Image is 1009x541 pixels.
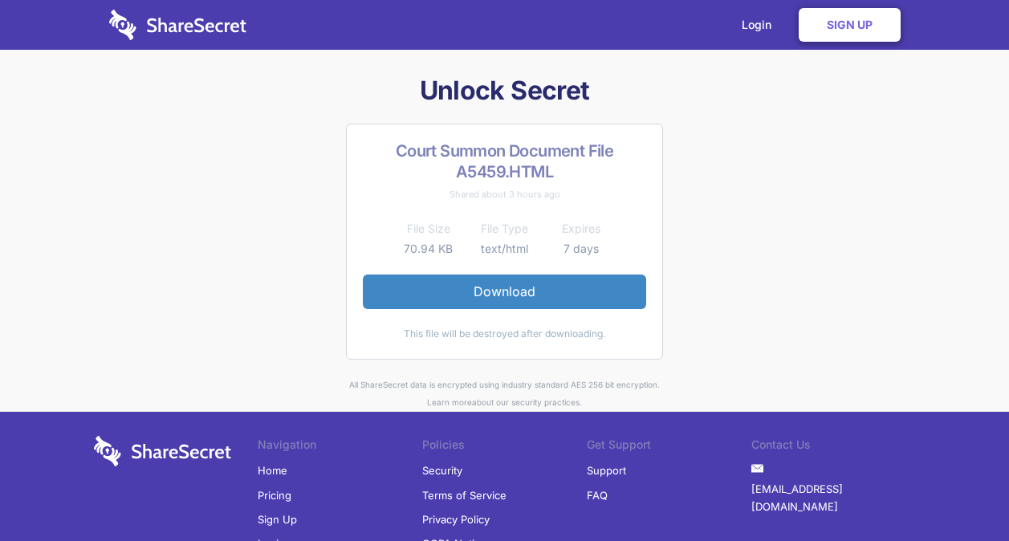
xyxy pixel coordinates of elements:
a: Learn more [427,397,472,407]
div: This file will be destroyed after downloading. [363,325,646,343]
td: 7 days [543,239,619,258]
th: Expires [543,219,619,238]
li: Navigation [258,436,422,458]
div: All ShareSecret data is encrypted using industry standard AES 256 bit encryption. about our secur... [94,376,916,412]
li: Get Support [587,436,751,458]
td: 70.94 KB [390,239,466,258]
a: Sign Up [258,507,297,531]
img: logo-wordmark-white-trans-d4663122ce5f474addd5e946df7df03e33cb6a1c49d2221995e7729f52c070b2.svg [94,436,231,466]
a: Home [258,458,287,482]
div: Shared about 3 hours ago [363,185,646,203]
a: Download [363,275,646,308]
td: text/html [466,239,543,258]
h2: Court Summon Document File A5459.HTML [363,140,646,182]
a: Support [587,458,626,482]
a: Sign Up [799,8,901,42]
li: Policies [422,436,587,458]
a: FAQ [587,483,608,507]
a: Privacy Policy [422,507,490,531]
a: [EMAIL_ADDRESS][DOMAIN_NAME] [751,477,916,519]
a: Security [422,458,462,482]
li: Contact Us [751,436,916,458]
img: logo-wordmark-white-trans-d4663122ce5f474addd5e946df7df03e33cb6a1c49d2221995e7729f52c070b2.svg [109,10,246,40]
h1: Unlock Secret [94,74,916,108]
th: File Size [390,219,466,238]
a: Pricing [258,483,291,507]
th: File Type [466,219,543,238]
a: Terms of Service [422,483,507,507]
